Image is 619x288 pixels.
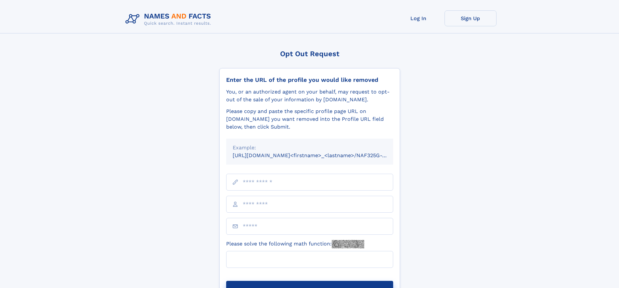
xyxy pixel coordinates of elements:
[233,144,387,152] div: Example:
[226,76,393,83] div: Enter the URL of the profile you would like removed
[226,240,364,248] label: Please solve the following math function:
[226,88,393,104] div: You, or an authorized agent on your behalf, may request to opt-out of the sale of your informatio...
[123,10,216,28] img: Logo Names and Facts
[445,10,496,26] a: Sign Up
[219,50,400,58] div: Opt Out Request
[233,152,406,158] small: [URL][DOMAIN_NAME]<firstname>_<lastname>/NAF325G-xxxxxxxx
[393,10,445,26] a: Log In
[226,107,393,131] div: Please copy and paste the specific profile page URL on [DOMAIN_NAME] you want removed into the Pr...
